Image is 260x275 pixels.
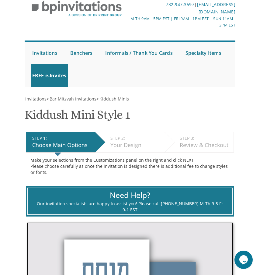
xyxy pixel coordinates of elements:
[36,190,224,201] div: Need Help?
[130,16,236,29] div: M-Th 9am - 5pm EST | Fri 9am - 1pm EST | Sun 11am - 3pm EST
[36,201,224,213] div: Our invitation specialists are happy to assist you! Please call [PHONE_NUMBER] M-Th 9-5 Fr 9-1 EST
[25,108,130,126] h1: Kiddush Mini Style 1
[96,96,129,102] span: >
[25,96,47,102] a: Invitations
[180,135,231,141] div: STEP 3:
[47,96,96,102] span: >
[130,1,236,16] div: |
[234,251,254,269] iframe: chat widget
[180,141,231,149] div: Review & Checkout
[50,96,96,102] span: Bar Mitzvah Invitations
[32,135,92,141] div: STEP 1:
[184,42,223,64] a: Specialty Items
[99,96,129,102] a: Kiddush Minis
[30,157,229,175] div: Make your selections from the Customizations panel on the right and click NEXT Please choose care...
[32,141,92,149] div: Choose Main Options
[31,64,68,87] a: FREE e-Invites
[31,42,59,64] a: Invitations
[166,2,194,7] a: 732.947.3597
[69,42,94,64] a: Benchers
[110,141,161,149] div: Your Design
[104,42,174,64] a: Informals / Thank You Cards
[197,2,236,15] a: [EMAIL_ADDRESS][DOMAIN_NAME]
[49,96,96,102] a: Bar Mitzvah Invitations
[110,135,161,141] div: STEP 2:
